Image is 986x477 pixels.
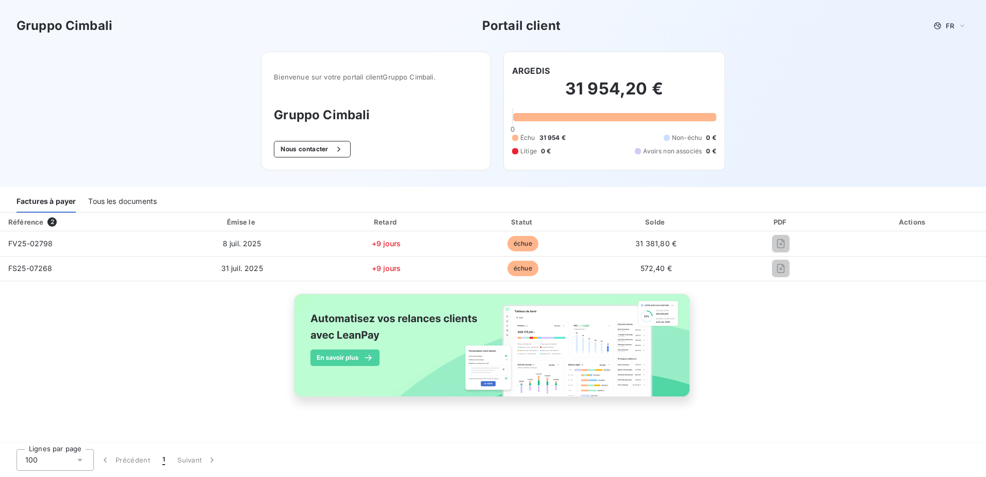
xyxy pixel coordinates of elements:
span: 31 juil. 2025 [221,264,263,273]
span: 100 [25,455,38,465]
span: 8 juil. 2025 [223,239,261,248]
span: FS25-07268 [8,264,53,273]
button: Nous contacter [274,141,350,157]
div: Tous les documents [88,191,157,213]
span: 0 € [706,133,716,142]
div: Statut [457,217,588,227]
span: 0 € [706,147,716,156]
div: Solde [593,217,720,227]
h3: Gruppo Cimbali [274,106,478,124]
div: Retard [319,217,453,227]
h3: Gruppo Cimbali [17,17,112,35]
div: PDF [724,217,838,227]
span: +9 jours [372,264,401,273]
div: Émise le [169,217,315,227]
span: 1 [162,455,165,465]
div: Factures à payer [17,191,76,213]
button: 1 [156,449,171,471]
span: FV25-02798 [8,239,53,248]
button: Suivant [171,449,223,471]
h6: ARGEDIS [512,65,550,77]
span: 0 € [541,147,551,156]
div: Actions [842,217,984,227]
h3: Portail client [482,17,561,35]
span: Litige [520,147,537,156]
span: Avoirs non associés [643,147,702,156]
span: 31 381,80 € [635,239,677,248]
h2: 31 954,20 € [512,78,716,109]
span: échue [507,236,538,251]
span: échue [507,261,538,276]
button: Précédent [94,449,156,471]
span: Échu [520,133,535,142]
span: 31 954 € [539,133,566,142]
span: 572,40 € [640,264,672,273]
span: FR [946,22,954,30]
span: 0 [511,125,515,133]
img: banner [285,288,701,415]
div: Référence [8,218,43,226]
span: Bienvenue sur votre portail client Gruppo Cimbali . [274,73,478,81]
span: +9 jours [372,239,401,248]
span: 2 [47,217,57,227]
span: Non-échu [672,133,702,142]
